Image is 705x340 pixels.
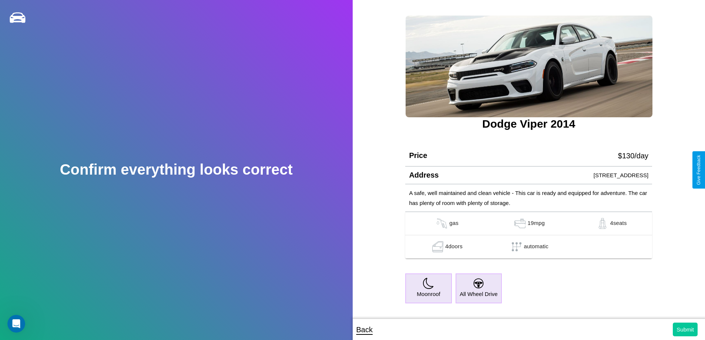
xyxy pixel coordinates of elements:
[417,289,440,299] p: Moonroof
[7,315,25,333] iframe: Intercom live chat
[409,151,427,160] h4: Price
[673,323,698,336] button: Submit
[409,188,648,208] p: A safe, well maintained and clean vehicle - This car is ready and equipped for adventure. The car...
[527,218,545,229] p: 19 mpg
[430,241,445,252] img: gas
[60,161,293,178] h2: Confirm everything looks correct
[356,323,373,336] p: Back
[449,218,459,229] p: gas
[594,170,648,180] p: [STREET_ADDRESS]
[610,218,627,229] p: 4 seats
[405,212,652,259] table: simple table
[513,218,527,229] img: gas
[618,149,648,162] p: $ 130 /day
[405,118,652,130] h3: Dodge Viper 2014
[460,289,498,299] p: All Wheel Drive
[409,171,439,179] h4: Address
[445,241,463,252] p: 4 doors
[434,218,449,229] img: gas
[696,155,701,185] div: Give Feedback
[524,241,548,252] p: automatic
[595,218,610,229] img: gas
